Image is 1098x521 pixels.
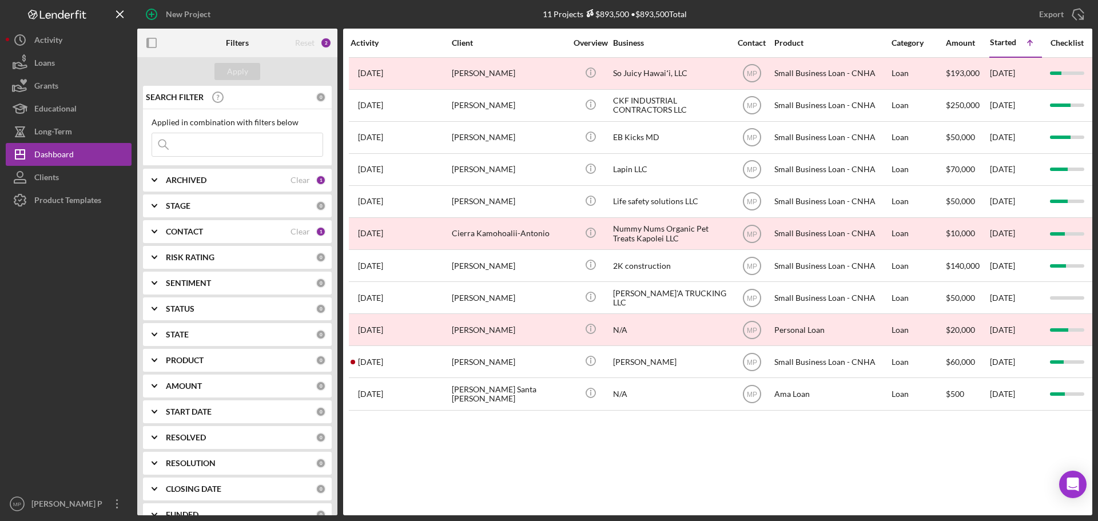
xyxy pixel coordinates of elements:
[747,262,757,270] text: MP
[990,250,1041,281] div: [DATE]
[316,407,326,417] div: 0
[316,432,326,443] div: 0
[358,293,383,303] time: 2025-07-17 21:26
[227,63,248,80] div: Apply
[990,186,1041,217] div: [DATE]
[166,3,210,26] div: New Project
[892,218,945,249] div: Loan
[613,218,727,249] div: Nummy Nums Organic Pet Treats Kapolei LLC
[358,229,383,238] time: 2025-06-24 03:30
[146,93,204,102] b: SEARCH FILTER
[166,510,198,519] b: FUNDED
[613,315,727,345] div: N/A
[6,51,132,74] button: Loans
[613,122,727,153] div: EB Kicks MD
[892,315,945,345] div: Loan
[730,38,773,47] div: Contact
[166,279,211,288] b: SENTIMENT
[990,58,1041,89] div: [DATE]
[946,38,989,47] div: Amount
[946,218,989,249] div: $10,000
[774,283,889,313] div: Small Business Loan - CNHA
[358,165,383,174] time: 2025-08-19 21:12
[152,118,323,127] div: Applied in combination with filters below
[34,143,74,169] div: Dashboard
[166,484,221,494] b: CLOSING DATE
[358,197,383,206] time: 2025-08-26 02:09
[747,70,757,78] text: MP
[34,51,55,77] div: Loans
[452,186,566,217] div: [PERSON_NAME]
[990,122,1041,153] div: [DATE]
[1039,3,1064,26] div: Export
[774,154,889,185] div: Small Business Loan - CNHA
[316,304,326,314] div: 0
[892,186,945,217] div: Loan
[892,38,945,47] div: Category
[34,74,58,100] div: Grants
[990,218,1041,249] div: [DATE]
[946,58,989,89] div: $193,000
[166,356,204,365] b: PRODUCT
[990,379,1041,409] div: [DATE]
[214,63,260,80] button: Apply
[452,38,566,47] div: Client
[166,176,206,185] b: ARCHIVED
[946,196,975,206] span: $50,000
[452,154,566,185] div: [PERSON_NAME]
[747,134,757,142] text: MP
[774,90,889,121] div: Small Business Loan - CNHA
[892,283,945,313] div: Loan
[316,201,326,211] div: 0
[6,143,132,166] a: Dashboard
[34,166,59,192] div: Clients
[892,347,945,377] div: Loan
[946,164,975,174] span: $70,000
[166,459,216,468] b: RESOLUTION
[6,492,132,515] button: MP[PERSON_NAME] P
[613,90,727,121] div: CKF INDUSTRIAL CONTRACTORS LLC
[747,391,757,399] text: MP
[747,294,757,302] text: MP
[6,97,132,120] button: Educational
[892,154,945,185] div: Loan
[316,226,326,237] div: 1
[358,133,383,142] time: 2025-08-09 03:32
[452,58,566,89] div: [PERSON_NAME]
[774,186,889,217] div: Small Business Loan - CNHA
[320,37,332,49] div: 2
[6,120,132,143] a: Long-Term
[316,381,326,391] div: 0
[1043,38,1091,47] div: Checklist
[892,379,945,409] div: Loan
[166,227,203,236] b: CONTACT
[166,304,194,313] b: STATUS
[166,381,202,391] b: AMOUNT
[990,283,1041,313] div: [DATE]
[166,201,190,210] b: STAGE
[226,38,249,47] b: Filters
[358,261,383,271] time: 2025-08-09 00:11
[990,154,1041,185] div: [DATE]
[316,484,326,494] div: 0
[774,379,889,409] div: Ama Loan
[892,58,945,89] div: Loan
[295,38,315,47] div: Reset
[6,166,132,189] a: Clients
[613,154,727,185] div: Lapin LLC
[990,90,1041,121] div: [DATE]
[946,100,980,110] span: $250,000
[6,29,132,51] button: Activity
[358,389,383,399] time: 2025-08-29 20:17
[946,389,964,399] span: $500
[613,186,727,217] div: Life safety solutions LLC
[452,122,566,153] div: [PERSON_NAME]
[166,253,214,262] b: RISK RATING
[358,357,383,367] time: 2025-09-03 03:41
[747,358,757,366] text: MP
[6,74,132,97] button: Grants
[6,189,132,212] button: Product Templates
